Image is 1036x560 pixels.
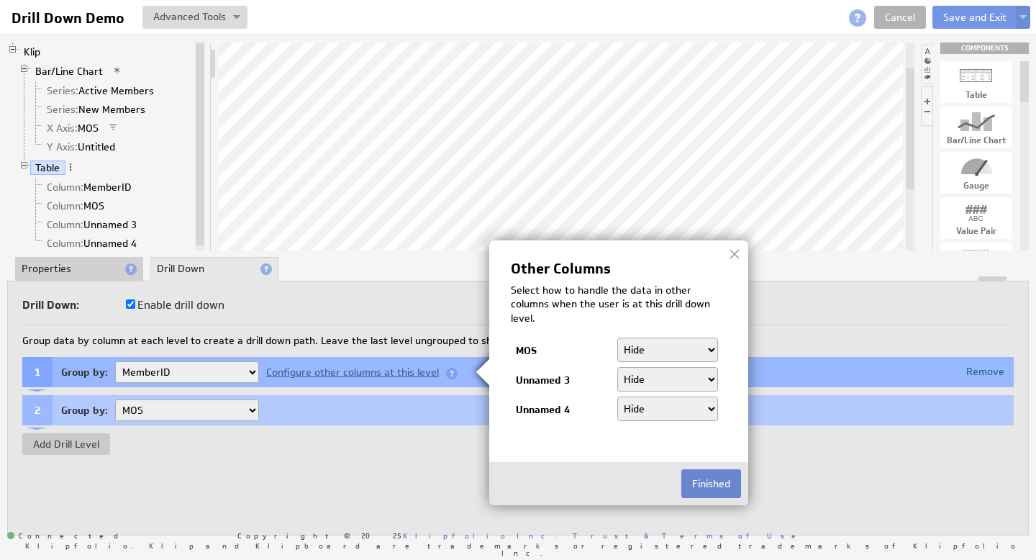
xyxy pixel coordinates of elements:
[516,403,617,417] div: Unnamed 4
[681,469,741,498] button: Finished
[511,262,727,276] h3: Other Columns
[516,344,617,358] div: MOS
[516,374,617,388] div: Unnamed 3
[511,284,727,326] div: Select how to handle the data in other columns when the user is at this drill down level.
